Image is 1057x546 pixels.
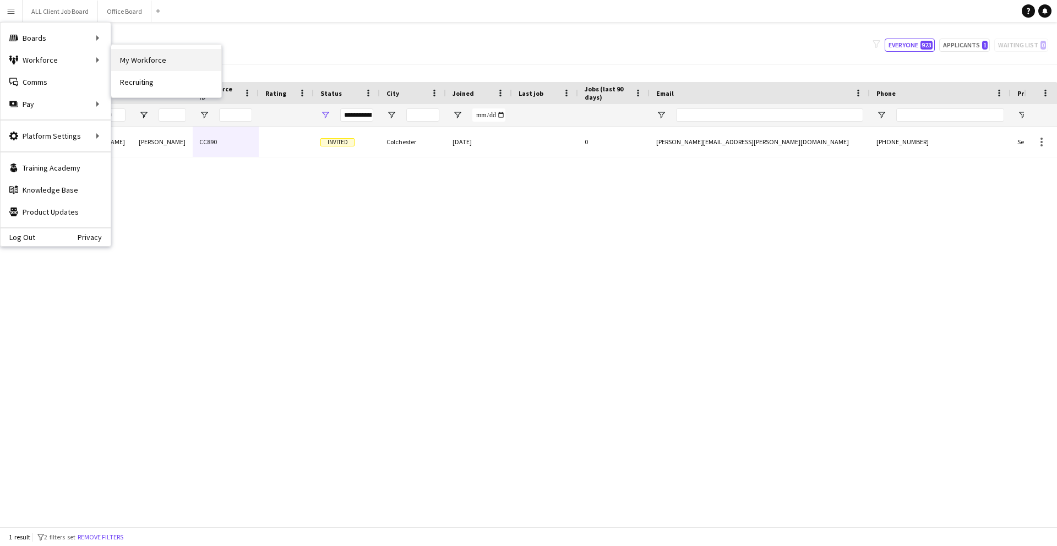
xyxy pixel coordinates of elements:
[320,89,342,97] span: Status
[386,89,399,97] span: City
[1017,110,1027,120] button: Open Filter Menu
[650,127,870,157] div: [PERSON_NAME][EMAIL_ADDRESS][PERSON_NAME][DOMAIN_NAME]
[1,233,35,242] a: Log Out
[446,127,512,157] div: [DATE]
[1,125,111,147] div: Platform Settings
[896,108,1004,122] input: Phone Filter Input
[1,201,111,223] a: Product Updates
[199,110,209,120] button: Open Filter Menu
[139,110,149,120] button: Open Filter Menu
[1,179,111,201] a: Knowledge Base
[219,108,252,122] input: Workforce ID Filter Input
[472,108,505,122] input: Joined Filter Input
[939,39,990,52] button: Applicants1
[876,110,886,120] button: Open Filter Menu
[885,39,935,52] button: Everyone923
[453,89,474,97] span: Joined
[44,533,75,541] span: 2 filters set
[386,110,396,120] button: Open Filter Menu
[23,1,98,22] button: ALL Client Job Board
[876,89,896,97] span: Phone
[453,110,462,120] button: Open Filter Menu
[75,531,126,543] button: Remove filters
[159,108,186,122] input: Last Name Filter Input
[111,49,221,71] a: My Workforce
[1017,89,1039,97] span: Profile
[111,71,221,93] a: Recruiting
[585,85,630,101] span: Jobs (last 90 days)
[98,1,151,22] button: Office Board
[578,127,650,157] div: 0
[380,127,446,157] div: Colchester
[78,233,111,242] a: Privacy
[920,41,933,50] span: 923
[870,127,1011,157] div: [PHONE_NUMBER]
[406,108,439,122] input: City Filter Input
[98,108,126,122] input: First Name Filter Input
[320,110,330,120] button: Open Filter Menu
[320,138,355,146] span: Invited
[656,110,666,120] button: Open Filter Menu
[676,108,863,122] input: Email Filter Input
[1,49,111,71] div: Workforce
[1,157,111,179] a: Training Academy
[1,27,111,49] div: Boards
[265,89,286,97] span: Rating
[1,93,111,115] div: Pay
[982,41,988,50] span: 1
[519,89,543,97] span: Last job
[656,89,674,97] span: Email
[193,127,259,157] div: CC890
[1,71,111,93] a: Comms
[132,127,193,157] div: [PERSON_NAME]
